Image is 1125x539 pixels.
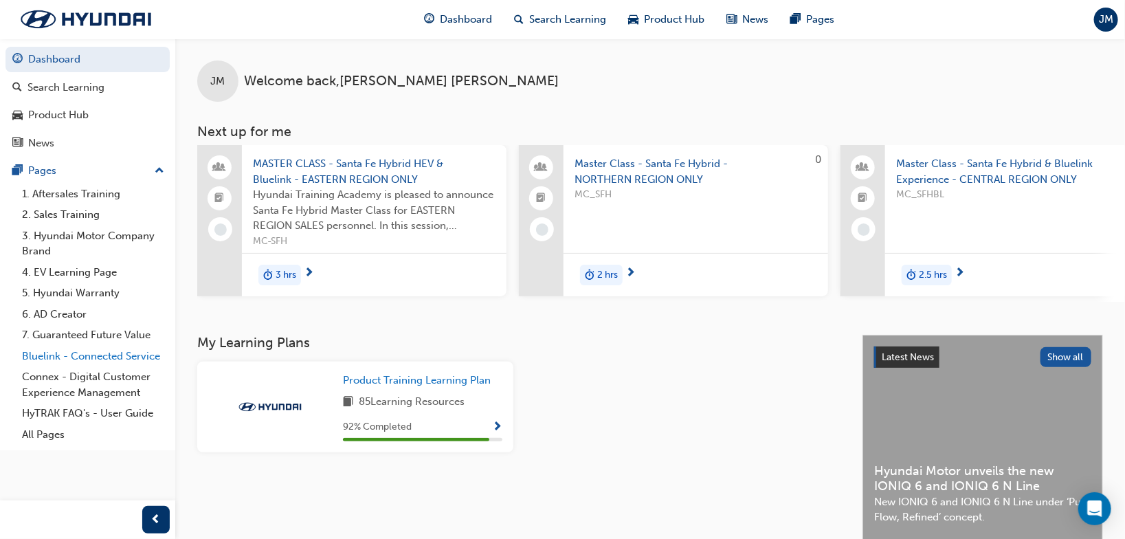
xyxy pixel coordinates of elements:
span: Dashboard [441,12,493,27]
span: Master Class - Santa Fe Hybrid - NORTHERN REGION ONLY [575,156,817,187]
span: next-icon [955,267,965,280]
a: 0Master Class - Santa Fe Hybrid - NORTHERN REGION ONLYMC_SFHduration-icon2 hrs [519,145,828,296]
span: learningRecordVerb_NONE-icon [536,223,548,236]
a: search-iconSearch Learning [504,5,618,34]
a: All Pages [16,424,170,445]
button: Show Progress [492,419,502,436]
img: Trak [7,5,165,34]
a: Search Learning [5,75,170,100]
span: guage-icon [12,54,23,66]
span: JM [1099,12,1113,27]
span: JM [211,74,225,89]
span: Product Hub [645,12,705,27]
a: 5. Hyundai Warranty [16,283,170,304]
span: car-icon [629,11,639,28]
span: learningRecordVerb_NONE-icon [858,223,870,236]
div: Open Intercom Messenger [1078,492,1111,525]
div: Product Hub [28,107,89,123]
span: book-icon [343,394,353,411]
span: Welcome back , [PERSON_NAME] [PERSON_NAME] [244,74,559,89]
span: Show Progress [492,421,502,434]
img: Trak [232,400,308,414]
button: Pages [5,158,170,184]
span: 85 Learning Resources [359,394,465,411]
a: guage-iconDashboard [414,5,504,34]
span: Search Learning [530,12,607,27]
a: HyTRAK FAQ's - User Guide [16,403,170,424]
span: next-icon [625,267,636,280]
a: Product Hub [5,102,170,128]
span: car-icon [12,109,23,122]
a: 6. AD Creator [16,304,170,325]
div: Search Learning [27,80,104,96]
a: News [5,131,170,156]
span: New IONIQ 6 and IONIQ 6 N Line under ‘Pure Flow, Refined’ concept. [874,494,1091,525]
span: news-icon [727,11,737,28]
button: DashboardSearch LearningProduct HubNews [5,44,170,158]
span: duration-icon [263,266,273,284]
span: 2.5 hrs [919,267,947,283]
span: booktick-icon [537,190,546,208]
button: JM [1094,8,1118,32]
a: Connex - Digital Customer Experience Management [16,366,170,403]
span: Hyundai Training Academy is pleased to announce Santa Fe Hybrid Master Class for EASTERN REGION S... [253,187,495,234]
a: pages-iconPages [780,5,846,34]
div: Pages [28,163,56,179]
span: MC-SFH [253,234,495,250]
span: people-icon [537,159,546,177]
span: prev-icon [151,511,161,529]
div: News [28,135,54,151]
a: 1. Aftersales Training [16,184,170,205]
span: next-icon [304,267,314,280]
span: duration-icon [585,266,594,284]
button: Show all [1040,347,1092,367]
span: up-icon [155,162,164,180]
span: news-icon [12,137,23,150]
span: 0 [815,153,821,166]
a: news-iconNews [716,5,780,34]
span: MASTER CLASS - Santa Fe Hybrid HEV & Bluelink - EASTERN REGION ONLY [253,156,495,187]
a: Dashboard [5,47,170,72]
span: Pages [807,12,835,27]
a: Product Training Learning Plan [343,373,496,388]
span: Hyundai Motor unveils the new IONIQ 6 and IONIQ 6 N Line [874,463,1091,494]
span: pages-icon [12,165,23,177]
span: guage-icon [425,11,435,28]
span: learningRecordVerb_NONE-icon [214,223,227,236]
span: 3 hrs [276,267,296,283]
a: 4. EV Learning Page [16,262,170,283]
span: Latest News [882,351,934,363]
a: Latest NewsShow all [874,346,1091,368]
span: people-icon [858,159,868,177]
span: pages-icon [791,11,801,28]
span: duration-icon [906,266,916,284]
span: search-icon [515,11,524,28]
a: 7. Guaranteed Future Value [16,324,170,346]
a: 3. Hyundai Motor Company Brand [16,225,170,262]
span: News [743,12,769,27]
a: 2. Sales Training [16,204,170,225]
span: MC_SFH [575,187,817,203]
a: car-iconProduct Hub [618,5,716,34]
a: MASTER CLASS - Santa Fe Hybrid HEV & Bluelink - EASTERN REGION ONLYHyundai Training Academy is pl... [197,145,506,296]
a: Bluelink - Connected Service [16,346,170,367]
span: booktick-icon [858,190,868,208]
h3: My Learning Plans [197,335,840,351]
span: 2 hrs [597,267,618,283]
span: people-icon [215,159,225,177]
h3: Next up for me [175,124,1125,140]
span: Product Training Learning Plan [343,374,491,386]
span: 92 % Completed [343,419,412,435]
span: booktick-icon [215,190,225,208]
span: search-icon [12,82,22,94]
